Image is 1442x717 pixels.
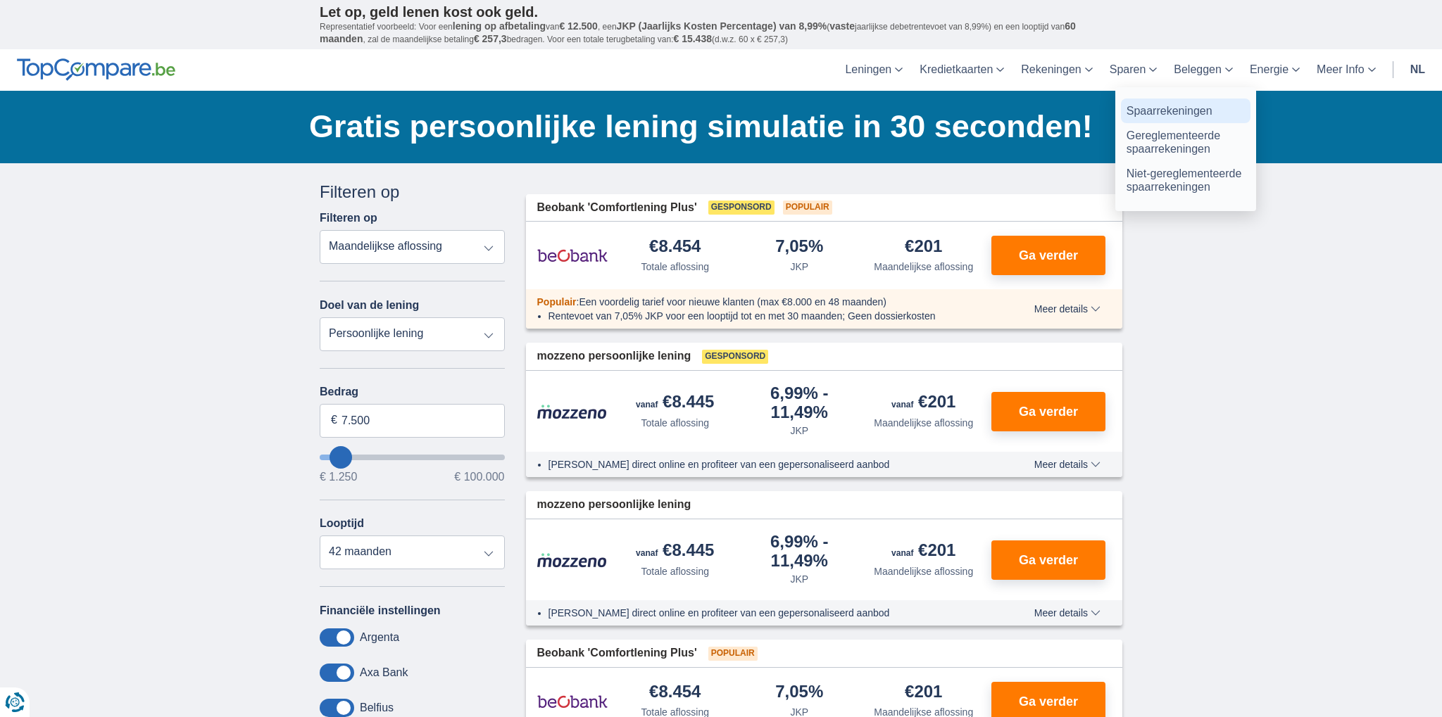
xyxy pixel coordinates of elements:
div: Maandelijkse aflossing [874,416,973,430]
img: product.pl.alt Mozzeno [537,552,608,568]
div: Filteren op [320,180,505,204]
li: Rentevoet van 7,05% JKP voor een looptijd tot en met 30 maanden; Geen dossierkosten [548,309,983,323]
span: Meer details [1034,304,1101,314]
span: Populair [708,647,758,661]
img: product.pl.alt Beobank [537,238,608,273]
span: mozzeno persoonlijke lening [537,497,691,513]
span: Ga verder [1019,405,1078,418]
span: Beobank 'Comfortlening Plus' [537,645,697,661]
span: Gesponsord [708,201,775,215]
span: 60 maanden [320,20,1076,44]
span: vaste [829,20,855,32]
input: wantToBorrow [320,455,505,460]
button: Ga verder [991,236,1105,275]
div: 6,99% [743,385,856,421]
span: mozzeno persoonlijke lening [537,348,691,364]
span: Een voordelig tarief voor nieuwe klanten (max €8.000 en 48 maanden) [579,296,886,307]
span: € 1.250 [320,471,357,483]
label: Axa Bank [360,666,408,679]
div: €8.454 [649,238,701,257]
span: € [331,412,337,429]
div: Totale aflossing [641,564,709,578]
div: €201 [905,683,942,702]
a: Meer Info [1308,49,1384,91]
li: [PERSON_NAME] direct online en profiteer van een gepersonaliseerd aanbod [548,457,983,471]
div: €8.445 [636,542,714,561]
a: Energie [1241,49,1308,91]
div: Totale aflossing [641,260,709,274]
button: Ga verder [991,392,1105,431]
div: Maandelijkse aflossing [874,564,973,578]
span: Meer details [1034,459,1101,469]
a: Spaarrekeningen [1121,99,1250,123]
span: € 100.000 [454,471,504,483]
div: €8.445 [636,393,714,413]
button: Meer details [1024,607,1111,618]
span: Populair [537,296,577,307]
a: Niet-gereglementeerde spaarrekeningen [1121,161,1250,199]
div: €201 [905,238,942,257]
a: Rekeningen [1012,49,1101,91]
span: Gesponsord [702,350,768,364]
label: Belfius [360,702,394,714]
label: Financiële instellingen [320,604,441,617]
div: 7,05% [775,683,823,702]
a: Kredietkaarten [911,49,1012,91]
div: €8.454 [649,683,701,702]
button: Meer details [1024,459,1111,470]
h1: Gratis persoonlijke lening simulatie in 30 seconden! [309,105,1122,148]
a: Leningen [836,49,911,91]
button: Meer details [1024,303,1111,315]
div: Maandelijkse aflossing [874,260,973,274]
button: Ga verder [991,540,1105,580]
a: nl [1402,49,1434,91]
div: JKP [790,572,808,586]
div: €201 [891,393,955,413]
span: € 12.500 [559,20,598,32]
span: Meer details [1034,608,1101,618]
span: Ga verder [1019,695,1078,708]
div: €201 [891,542,955,561]
div: JKP [790,424,808,438]
img: product.pl.alt Mozzeno [537,404,608,419]
div: Totale aflossing [641,416,709,430]
div: JKP [790,260,808,274]
img: TopCompare [17,58,175,81]
a: Beleggen [1165,49,1241,91]
p: Let op, geld lenen kost ook geld. [320,4,1122,20]
label: Looptijd [320,517,364,530]
span: Beobank 'Comfortlening Plus' [537,200,697,216]
div: : [526,295,994,309]
p: Representatief voorbeeld: Voor een van , een ( jaarlijkse debetrentevoet van 8,99%) en een loopti... [320,20,1122,46]
a: Sparen [1101,49,1166,91]
li: [PERSON_NAME] direct online en profiteer van een gepersonaliseerd aanbod [548,606,983,620]
label: Argenta [360,631,399,644]
label: Filteren op [320,212,377,224]
a: Gereglementeerde spaarrekeningen [1121,123,1250,161]
span: Ga verder [1019,249,1078,262]
span: lening op afbetaling [453,20,546,32]
span: € 15.438 [673,33,712,44]
label: Doel van de lening [320,299,419,312]
span: € 257,3 [474,33,507,44]
span: Populair [783,201,832,215]
div: 7,05% [775,238,823,257]
div: 6,99% [743,533,856,569]
span: Ga verder [1019,554,1078,566]
label: Bedrag [320,386,505,398]
span: JKP (Jaarlijks Kosten Percentage) van 8,99% [617,20,827,32]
